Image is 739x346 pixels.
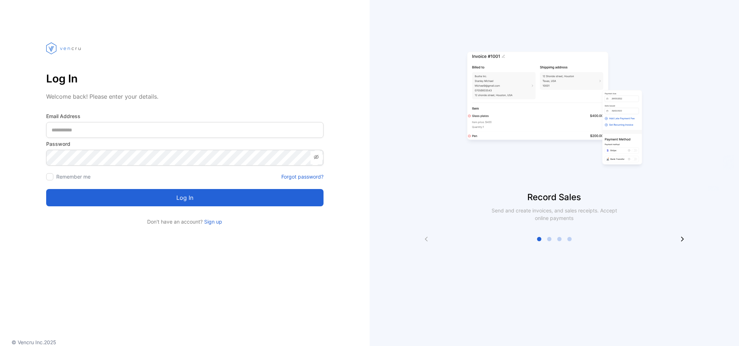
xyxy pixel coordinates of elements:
button: Log in [46,189,324,206]
label: Email Address [46,112,324,120]
p: Welcome back! Please enter your details. [46,92,324,101]
label: Remember me [56,174,91,180]
label: Password [46,140,324,148]
img: vencru logo [46,29,82,68]
img: slider image [464,29,645,191]
p: Don't have an account? [46,218,324,225]
a: Forgot password? [281,173,324,180]
p: Send and create invoices, and sales receipts. Accept online payments [485,207,624,222]
p: Log In [46,70,324,87]
a: Sign up [203,219,222,225]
